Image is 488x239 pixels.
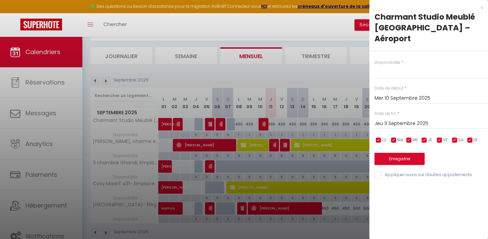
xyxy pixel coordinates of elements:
[443,137,448,143] span: VE
[374,59,400,66] label: Disponibilité
[473,137,477,143] span: DI
[459,209,483,234] iframe: Chat
[397,137,403,143] span: MA
[374,153,425,165] button: Enregistrer
[428,137,432,143] span: JE
[5,3,26,23] button: Ouvrir le widget de chat LiveChat
[374,111,396,117] label: Date de fin
[382,137,386,143] span: LU
[369,3,483,11] div: x
[374,85,403,92] label: Date de début
[374,11,483,44] div: Charmant Studio Meublé [GEOGRAPHIC_DATA] –Aéroport
[458,137,464,143] span: SA
[412,137,418,143] span: ME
